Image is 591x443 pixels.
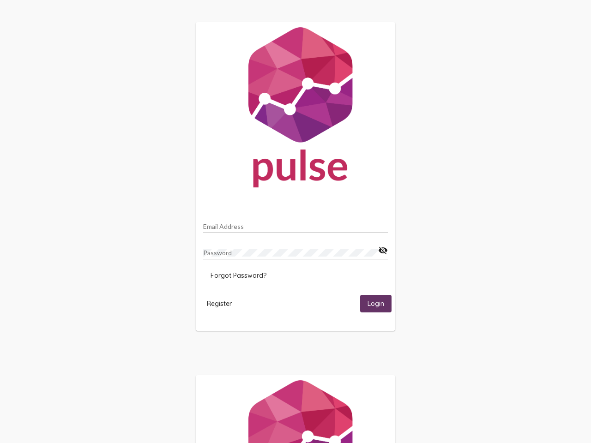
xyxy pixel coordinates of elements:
mat-icon: visibility_off [378,245,388,256]
span: Login [368,300,384,308]
button: Register [199,295,239,312]
span: Forgot Password? [211,271,266,280]
span: Register [207,299,232,308]
img: Pulse For Good Logo [196,22,395,197]
button: Login [360,295,392,312]
button: Forgot Password? [203,267,274,284]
